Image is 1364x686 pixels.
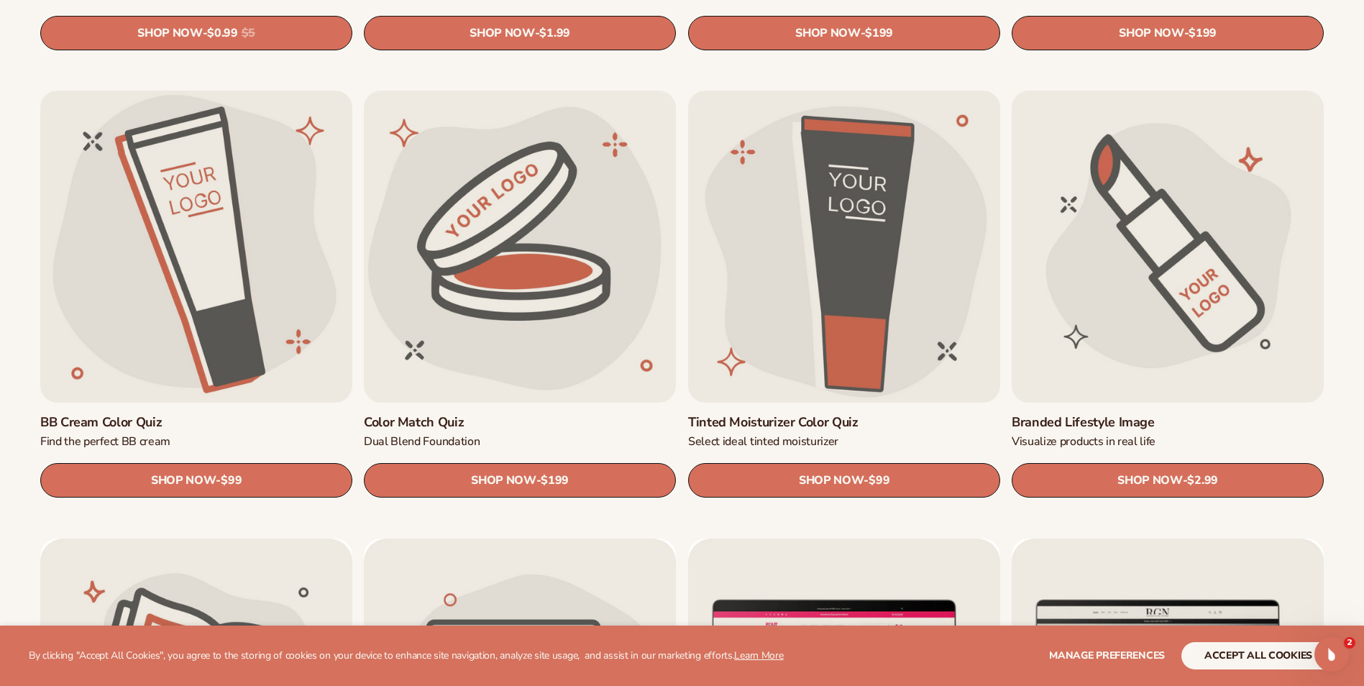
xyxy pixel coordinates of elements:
span: SHOP NOW [1119,27,1184,40]
span: 2 [1344,637,1355,649]
span: $99 [221,475,242,488]
a: SHOP NOW- $1.99 [364,16,676,50]
span: $0.99 [207,27,237,40]
span: $99 [869,475,889,488]
a: Color Match Quiz [364,414,676,431]
a: SHOP NOW- $0.99 $5 [40,16,352,50]
span: SHOP NOW [799,474,864,488]
button: accept all cookies [1181,642,1335,669]
button: Manage preferences [1049,642,1165,669]
span: $1.99 [540,27,570,40]
s: $5 [242,27,255,40]
span: SHOP NOW [470,27,535,40]
span: SHOP NOW [151,474,216,488]
a: BB Cream Color Quiz [40,414,352,431]
span: SHOP NOW [471,474,536,488]
a: Branded Lifestyle Image [1012,414,1324,431]
span: $199 [865,27,893,40]
p: By clicking "Accept All Cookies", you agree to the storing of cookies on your device to enhance s... [29,650,784,662]
a: SHOP NOW- $99 [40,464,352,498]
span: $2.99 [1187,475,1217,488]
span: SHOP NOW [1117,474,1182,488]
a: SHOP NOW- $199 [364,464,676,498]
a: SHOP NOW- $199 [688,16,1000,50]
a: SHOP NOW- $199 [1012,16,1324,50]
span: SHOP NOW [795,27,860,40]
a: SHOP NOW- $99 [688,464,1000,498]
a: Learn More [734,649,783,662]
span: Manage preferences [1049,649,1165,662]
iframe: Intercom live chat [1314,637,1349,672]
a: SHOP NOW- $2.99 [1012,464,1324,498]
a: Tinted Moisturizer Color Quiz [688,414,1000,431]
span: SHOP NOW [137,27,202,40]
span: $199 [541,475,569,488]
span: $199 [1189,27,1217,40]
